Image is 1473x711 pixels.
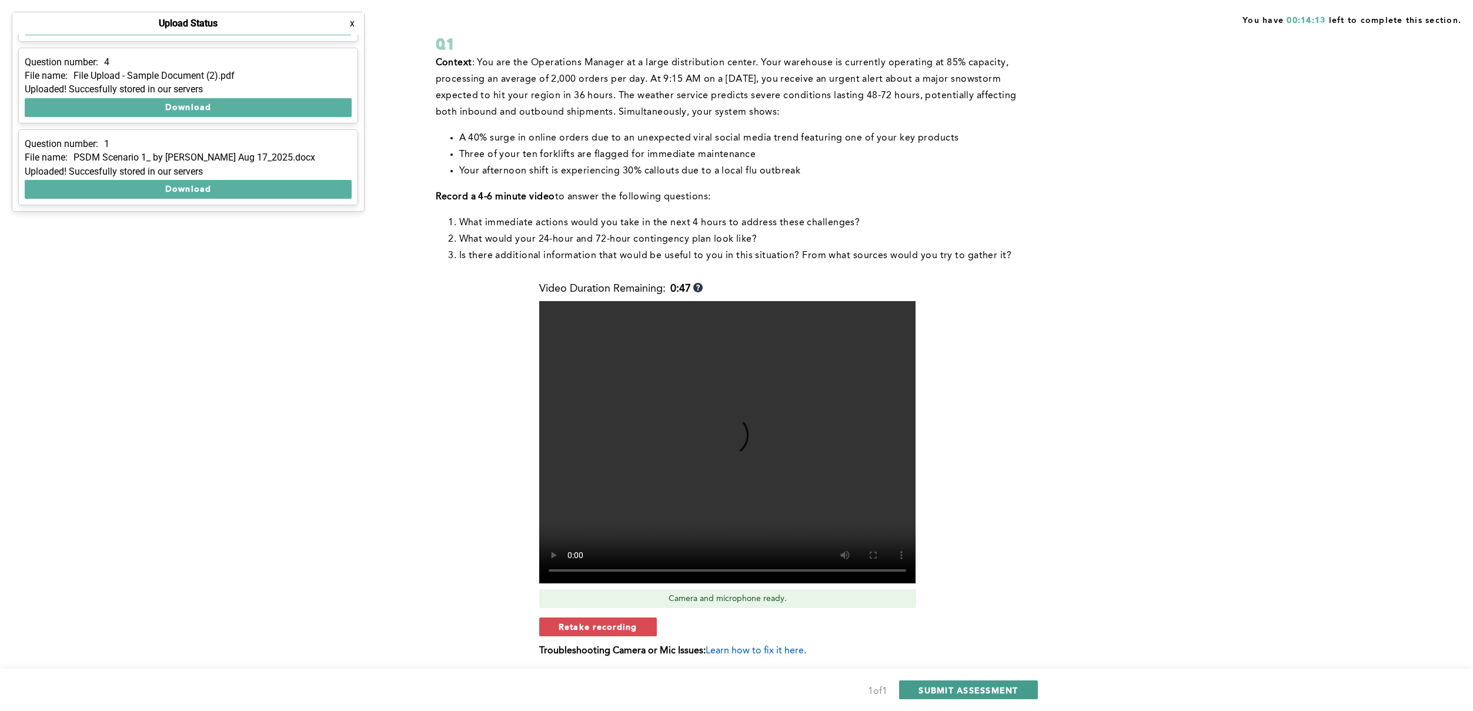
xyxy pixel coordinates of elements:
[539,283,703,295] div: Video Duration Remaining:
[539,617,657,636] button: Retake recording
[436,192,555,202] strong: Record a 4-6 minute video
[12,12,115,31] button: Show Uploads
[918,685,1018,696] span: SUBMIT ASSESSMENT
[346,18,358,29] button: x
[459,215,1033,231] li: What immediate actions would you take in the next 4 hours to address these challenges?
[25,84,352,95] div: Uploaded! Succesfully stored in our servers
[1287,16,1325,25] span: 00:14:13
[539,589,916,608] div: Camera and microphone ready.
[459,248,1033,264] li: Is there additional information that would be useful to you in this situation? From what sources ...
[104,139,109,149] p: 1
[436,189,1033,205] p: to answer the following questions:
[436,58,472,68] strong: Context
[436,34,1033,55] div: Q1
[74,71,235,81] p: File Upload - Sample Document (2).pdf
[25,166,352,177] div: Uploaded! Succesfully stored in our servers
[459,163,1033,179] li: Your afternoon shift is experiencing 30% callouts due to a local flu outbreak
[74,152,315,163] p: PSDM Scenario 1_ by [PERSON_NAME] Aug 17_2025.docx
[670,283,691,295] b: 0:47
[559,621,637,632] span: Retake recording
[159,18,218,29] h4: Upload Status
[459,231,1033,248] li: What would your 24-hour and 72-hour contingency plan look like?
[899,680,1037,699] button: SUBMIT ASSESSMENT
[25,57,98,68] p: Question number:
[25,71,68,81] p: File name:
[25,152,68,163] p: File name:
[868,683,887,700] div: 1 of 1
[436,55,1033,121] p: : You are the Operations Manager at a large distribution center. Your warehouse is currently oper...
[25,139,98,149] p: Question number:
[104,57,109,68] p: 4
[25,98,352,117] button: Download
[706,646,806,656] span: Learn how to fix it here.
[539,646,706,656] b: Troubleshooting Camera or Mic Issues:
[459,146,1033,163] li: Three of your ten forklifts are flagged for immediate maintenance
[1242,12,1461,26] span: You have left to complete this section.
[459,130,1033,146] li: A 40% surge in online orders due to an unexpected viral social media trend featuring one of your ...
[25,180,352,199] button: Download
